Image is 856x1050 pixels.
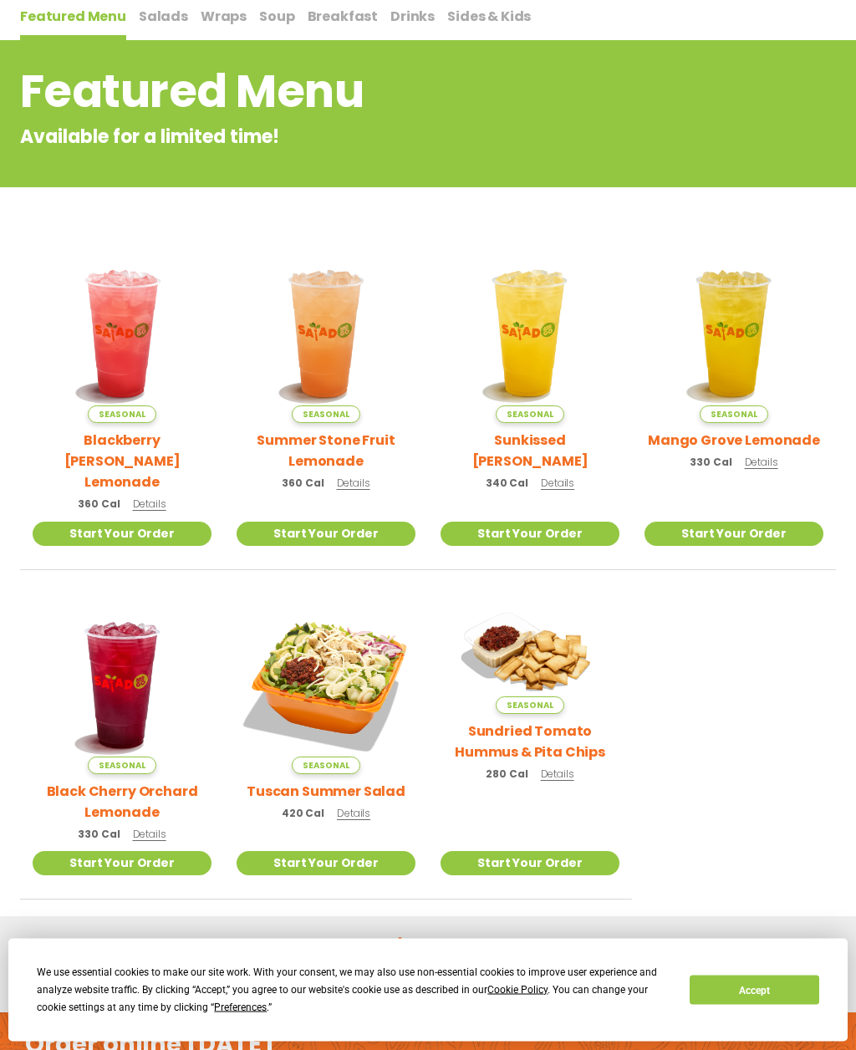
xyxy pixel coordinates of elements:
img: Product photo for Summer Stone Fruit Lemonade [237,245,415,424]
h2: Tuscan Summer Salad [247,782,405,803]
div: Tabbed content [20,1,836,42]
span: Seasonal [88,406,155,424]
span: Preferences [214,1002,267,1013]
h2: Featured Menu [20,59,701,126]
button: Accept [690,976,818,1005]
span: 280 Cal [486,767,527,782]
span: 360 Cal [282,477,324,492]
img: Product photo for Sunkissed Yuzu Lemonade [441,245,619,424]
p: Available for a limited time! [20,124,701,151]
span: Seasonal [292,757,359,775]
span: Details [541,477,574,491]
div: We use essential cookies to make our site work. With your consent, we may also use non-essential ... [37,964,670,1017]
h2: Sundried Tomato Hummus & Pita Chips [441,721,619,763]
h2: Get a printable menu: [20,933,836,962]
span: Seasonal [292,406,359,424]
img: Product photo for Blackberry Bramble Lemonade [33,245,211,424]
span: Cookie Policy [487,984,548,996]
h2: Summer Stone Fruit Lemonade [237,431,415,472]
a: Start Your Order [33,522,211,547]
a: Start Your Order [237,522,415,547]
img: Product photo for Tuscan Summer Salad [237,596,415,775]
span: Details [337,807,370,821]
a: Start Your Order [441,522,619,547]
span: Seasonal [496,406,563,424]
span: 360 Cal [78,497,120,512]
span: Details [337,477,370,491]
img: Product photo for Black Cherry Orchard Lemonade [33,596,211,775]
span: 420 Cal [282,807,324,822]
span: Seasonal [700,406,767,424]
span: Details [133,828,166,842]
span: Featured Menu [20,8,126,27]
h2: Sunkissed [PERSON_NAME] [441,431,619,472]
span: Wraps [201,8,247,27]
span: Breakfast [308,8,379,27]
span: Details [745,456,778,470]
h2: Black Cherry Orchard Lemonade [33,782,211,823]
span: 330 Cal [78,828,120,843]
span: 330 Cal [690,456,731,471]
span: Seasonal [88,757,155,775]
img: Product photo for Mango Grove Lemonade [645,245,823,424]
span: Sides & Kids [447,8,531,27]
div: Cookie Consent Prompt [8,939,848,1042]
a: Start Your Order [441,852,619,876]
span: Salads [139,8,188,27]
a: Start Your Order [237,852,415,876]
h2: Blackberry [PERSON_NAME] Lemonade [33,431,211,493]
span: Seasonal [496,697,563,715]
a: Start Your Order [33,852,211,876]
span: Soup [259,8,294,27]
h2: Mango Grove Lemonade [648,431,820,451]
span: Drinks [390,8,435,27]
span: Details [133,497,166,512]
a: Start Your Order [645,522,823,547]
img: Product photo for Sundried Tomato Hummus & Pita Chips [441,596,619,716]
span: 340 Cal [486,477,528,492]
span: Details [541,767,574,782]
